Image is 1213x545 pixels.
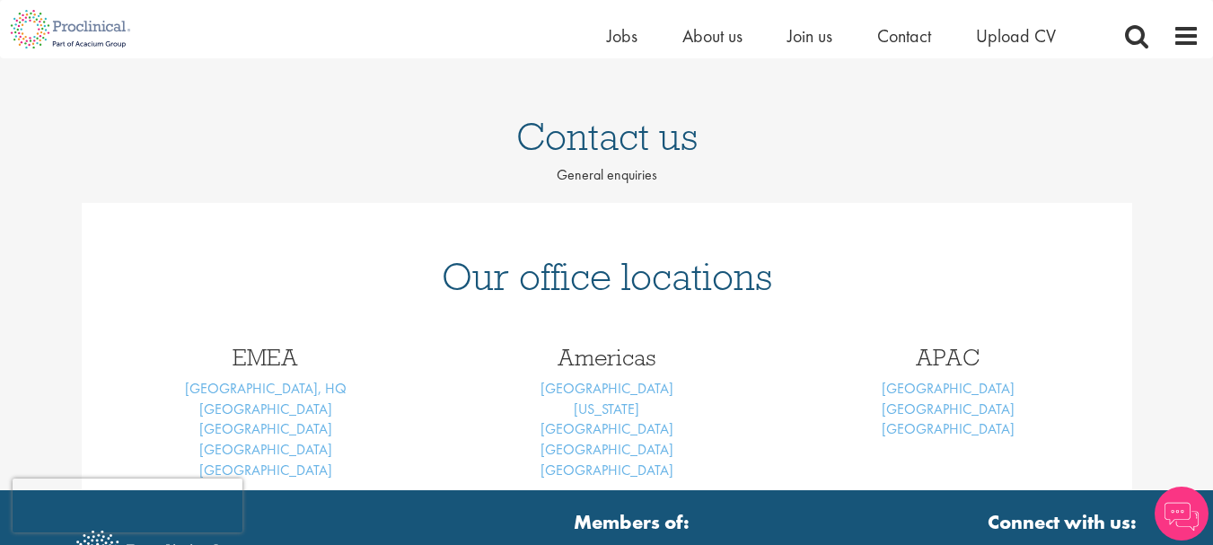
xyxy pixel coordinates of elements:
[877,24,931,48] a: Contact
[988,508,1140,536] strong: Connect with us:
[199,440,332,459] a: [GEOGRAPHIC_DATA]
[199,461,332,479] a: [GEOGRAPHIC_DATA]
[13,479,242,532] iframe: reCAPTCHA
[607,24,637,48] a: Jobs
[787,24,832,48] a: Join us
[791,346,1105,369] h3: APAC
[348,508,915,536] strong: Members of:
[882,379,1015,398] a: [GEOGRAPHIC_DATA]
[882,400,1015,418] a: [GEOGRAPHIC_DATA]
[1155,487,1209,541] img: Chatbot
[541,419,673,438] a: [GEOGRAPHIC_DATA]
[199,419,332,438] a: [GEOGRAPHIC_DATA]
[574,400,639,418] a: [US_STATE]
[976,24,1056,48] a: Upload CV
[199,400,332,418] a: [GEOGRAPHIC_DATA]
[450,346,764,369] h3: Americas
[185,379,347,398] a: [GEOGRAPHIC_DATA], HQ
[682,24,743,48] a: About us
[541,440,673,459] a: [GEOGRAPHIC_DATA]
[109,346,423,369] h3: EMEA
[882,419,1015,438] a: [GEOGRAPHIC_DATA]
[541,379,673,398] a: [GEOGRAPHIC_DATA]
[541,461,673,479] a: [GEOGRAPHIC_DATA]
[109,257,1105,296] h1: Our office locations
